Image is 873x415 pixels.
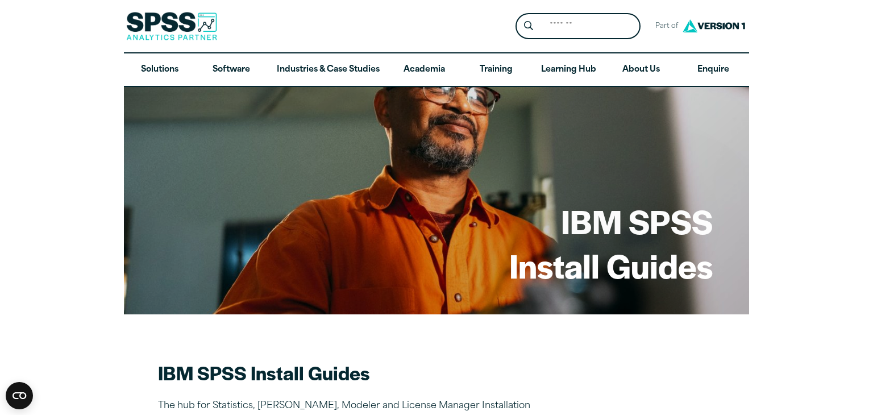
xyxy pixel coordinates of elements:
a: Learning Hub [532,53,605,86]
button: Open CMP widget [6,382,33,409]
h1: IBM SPSS Install Guides [509,199,713,287]
img: SPSS Analytics Partner [126,12,217,40]
a: Training [460,53,532,86]
a: Solutions [124,53,196,86]
img: Version1 Logo [680,15,748,36]
svg: Search magnifying glass icon [524,21,533,31]
span: Part of [650,18,680,35]
a: Enquire [677,53,749,86]
a: Industries & Case Studies [268,53,389,86]
a: Software [196,53,267,86]
h2: IBM SPSS Install Guides [158,360,556,385]
a: About Us [605,53,677,86]
button: Search magnifying glass icon [518,16,539,37]
nav: Desktop version of site main menu [124,53,749,86]
a: Academia [389,53,460,86]
form: Site Header Search Form [516,13,641,40]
